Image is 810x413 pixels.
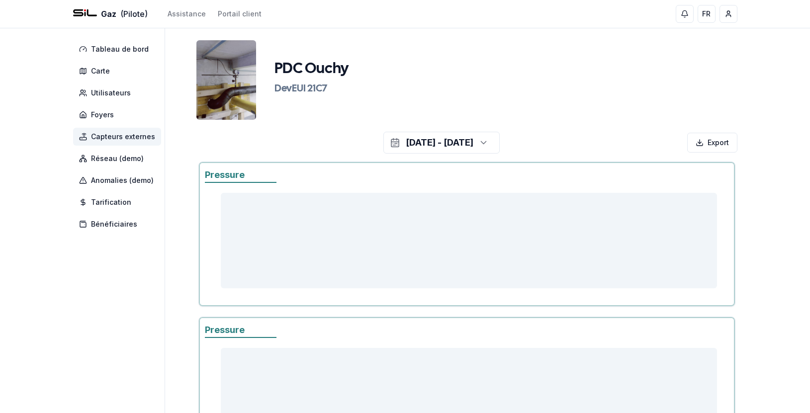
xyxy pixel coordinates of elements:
span: (Pilote) [120,8,148,20]
button: Export [687,132,737,154]
div: Pressure [205,168,276,183]
span: Foyers [91,110,114,120]
a: Capteurs externes [73,128,165,146]
a: Tableau de bord [73,40,165,58]
h1: PDC Ouchy [274,60,349,78]
span: Tarification [91,197,131,207]
a: Gaz(Pilote) [73,8,148,20]
span: Bénéficiaires [91,219,137,229]
a: Utilisateurs [73,84,165,102]
span: Gaz [101,8,116,20]
button: [DATE] - [DATE] [383,132,500,154]
a: Tarification [73,193,165,211]
a: Réseau (demo) [73,150,165,167]
a: Anomalies (demo) [73,171,165,189]
span: FR [702,9,711,19]
button: FR [698,5,716,23]
img: SIL - Gaz Logo [73,2,97,26]
span: Réseau (demo) [91,154,144,164]
div: [DATE] - [DATE] [406,136,473,150]
a: Foyers [73,106,165,124]
a: Assistance [168,9,206,19]
div: Pressure [205,323,276,338]
span: Carte [91,66,110,76]
h3: DevEUI 21C7 [274,82,659,96]
span: Utilisateurs [91,88,131,98]
span: Anomalies (demo) [91,175,154,185]
span: Tableau de bord [91,44,149,54]
a: Bénéficiaires [73,215,165,233]
img: unit Image [196,40,256,120]
div: Export [687,133,737,153]
a: Portail client [218,9,262,19]
span: Capteurs externes [91,132,155,142]
a: Carte [73,62,165,80]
